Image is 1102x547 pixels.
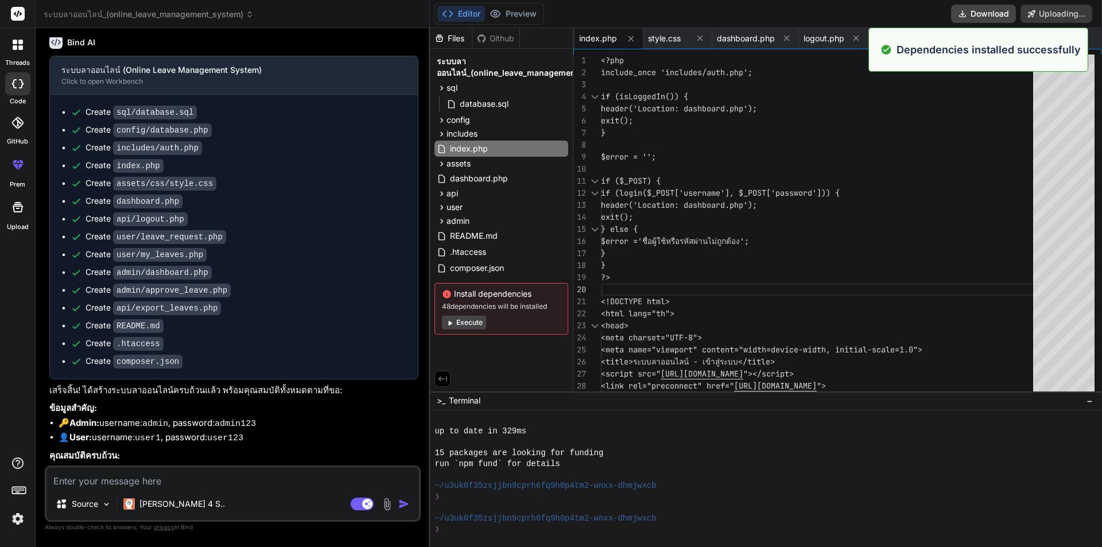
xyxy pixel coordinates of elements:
[601,103,757,114] span: header('Location: dashboard.php');
[573,223,586,235] div: 15
[449,261,505,275] span: composer.json
[601,55,624,65] span: <?php
[587,223,602,235] div: Click to collapse the range.
[449,245,487,259] span: .htaccess
[601,91,688,102] span: if (isLoggedIn()) {
[601,332,702,343] span: <meta charset="UTF-8">
[573,308,586,320] div: 22
[734,381,817,391] span: [URL][DOMAIN_NAME]
[430,33,472,44] div: Files
[215,419,256,429] code: admin123
[743,368,794,379] span: "></script>
[447,128,478,139] span: includes
[113,177,216,191] code: assets/css/style.css
[59,465,418,478] li: ✅ ระบบ Login/Logout
[812,344,922,355] span: dth, initial-scale=1.0">
[5,58,30,68] label: threads
[434,426,526,437] span: up to date in 329ms
[207,433,243,443] code: user123
[573,247,586,259] div: 17
[7,137,28,146] label: GitHub
[86,195,183,207] div: Create
[601,356,775,367] span: <title>ระบบลาออนไลน์ - เข้าสู่ระบบ</title>
[601,200,757,210] span: header('Location: dashboard.php');
[573,320,586,332] div: 23
[49,402,97,413] strong: ข้อมูลสำคัญ:
[113,230,226,244] code: user/leave_request.php
[8,509,28,529] img: settings
[601,127,606,138] span: }
[880,42,892,57] img: alert
[601,248,606,258] span: }
[573,368,586,380] div: 27
[573,55,586,67] div: 1
[449,229,499,243] span: README.md
[573,284,586,296] div: 20
[437,395,445,406] span: >_
[86,337,164,350] div: Create
[447,158,471,169] span: assets
[434,459,560,470] span: run `npm fund` for details
[638,236,749,246] span: 'ชื่อผู้ใช้หรือรหัสผ่านไม่ถูกต้อง';
[601,176,661,186] span: if ($_POST) {
[573,259,586,271] div: 18
[113,301,221,315] code: api/export_leaves.php
[485,6,541,22] button: Preview
[139,498,225,510] p: [PERSON_NAME] 4 S..
[154,523,174,530] span: privacy
[601,272,610,282] span: ?>
[601,296,670,307] span: <!DOCTYPE html>
[59,431,418,445] li: 👤 username: , password:
[434,513,656,524] span: ~/u3uk0f35zsjjbn9cprh6fq9h0p4tm2-wnxx-dhmjwxcb
[86,177,216,189] div: Create
[86,266,212,278] div: Create
[447,201,463,213] span: user
[381,498,394,511] img: attachment
[951,5,1016,23] button: Download
[573,103,586,115] div: 5
[449,172,509,185] span: dashboard.php
[601,224,638,234] span: } else {
[573,344,586,356] div: 25
[587,91,602,103] div: Click to collapse the range.
[135,433,161,443] code: user1
[817,381,826,391] span: ">
[10,180,25,189] label: prem
[434,491,440,502] span: ❯
[434,524,440,535] span: ❯
[113,141,202,155] code: includes/auth.php
[113,355,183,368] code: composer.json
[717,33,775,44] span: dashboard.php
[86,213,188,225] div: Create
[573,67,586,79] div: 2
[1087,395,1093,406] span: −
[573,187,586,199] div: 12
[142,419,168,429] code: admin
[67,37,95,48] h6: Bind AI
[573,79,586,91] div: 3
[398,498,410,510] img: icon
[113,266,212,280] code: admin/dashboard.php
[86,160,164,172] div: Create
[102,499,111,509] img: Pick Models
[587,175,602,187] div: Click to collapse the range.
[601,152,656,162] span: $error = '';
[573,127,586,139] div: 7
[86,142,202,154] div: Create
[897,42,1081,57] p: Dependencies installed successfully
[45,522,421,533] p: Always double-check its answers. Your in Bind
[86,231,226,243] div: Create
[573,199,586,211] div: 13
[113,106,197,119] code: sql/database.sql
[601,67,752,77] span: include_once 'includes/auth.php';
[573,211,586,223] div: 14
[59,417,418,431] li: 🔑 username: , password:
[601,368,661,379] span: <script src="
[601,381,734,391] span: <link rel="preconnect" href="
[447,114,470,126] span: config
[587,320,602,332] div: Click to collapse the range.
[804,33,844,44] span: logout.php
[113,195,183,208] code: dashboard.php
[113,319,164,333] code: README.md
[69,432,92,443] strong: User:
